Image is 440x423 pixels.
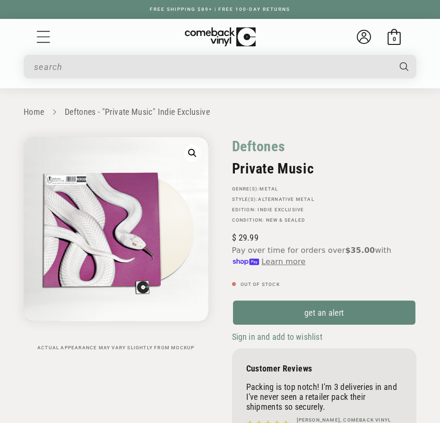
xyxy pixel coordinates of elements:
p: Actual appearance may vary slightly from mockup [24,345,208,351]
span: 29.99 [232,233,259,242]
a: Alternative Metal [258,197,314,202]
h2: Private Music [232,160,417,177]
nav: breadcrumbs [24,105,416,119]
media-gallery: Gallery Viewer [24,137,208,351]
button: Search [391,55,417,78]
a: Indie Exclusive [258,207,304,212]
p: GENRE(S): [232,186,417,192]
input: search [34,57,390,77]
span: $ [232,233,236,242]
button: Sign in and add to wishlist [232,331,325,342]
p: STYLE(S): [232,197,417,202]
a: get an alert [232,300,417,326]
summary: Menu [35,29,52,45]
img: ComebackVinyl.com [185,27,256,47]
p: Edition: [232,207,417,213]
a: Home [24,107,44,117]
p: Packing is top notch! I'm 3 deliveries in and I've never seen a retailer pack their shipments so ... [246,382,403,412]
span: 0 [393,35,396,43]
p: Condition: New & Sealed [232,217,417,223]
p: Customer Reviews [246,363,403,373]
a: FREE SHIPPING $89+ | FREE 100-DAY RETURNS [140,7,300,12]
a: Metal [259,186,278,191]
p: Out of stock [232,282,417,287]
a: Deftones - "Private Music" Indie Exclusive [65,107,210,117]
a: Deftones [232,137,285,155]
div: Search [24,55,416,78]
span: Sign in and add to wishlist [232,332,322,342]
